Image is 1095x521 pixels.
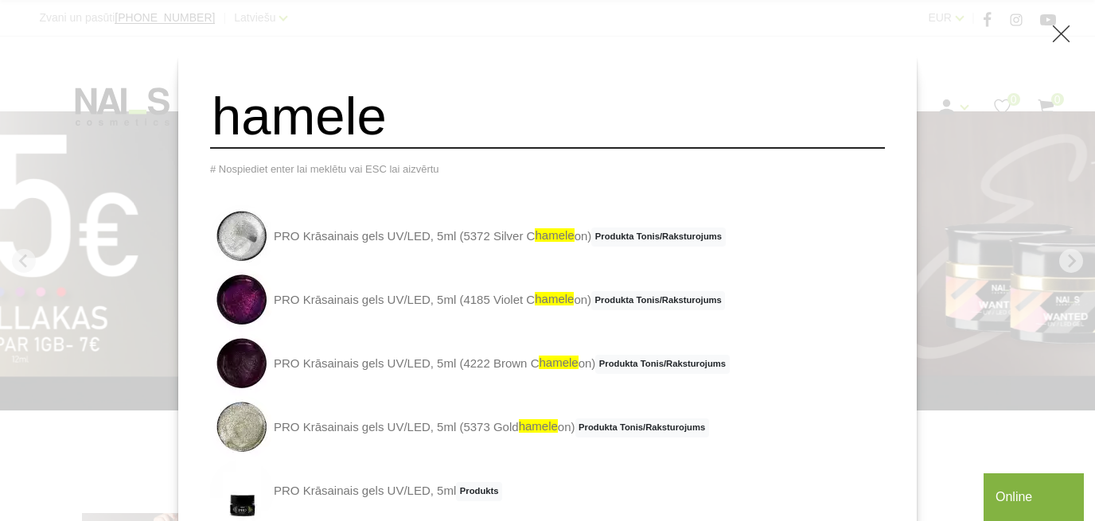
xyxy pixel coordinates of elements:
[210,163,439,175] span: # Nospiediet enter lai meklētu vai ESC lai aizvērtu
[210,205,726,269] a: PRO Krāsainais gels UV/LED, 5ml (5372 Silver Chameleon)Produkta Tonis/Raksturojums
[210,269,274,332] img: Augstas kvalitātes krāsainie geli ar 4D pigmentu un piesātinātu toni. Dod iespēju zīmēt smalkas l...
[210,396,709,460] a: PRO Krāsainais gels UV/LED, 5ml (5373 Goldhameleon)Produkta Tonis/Raksturojums
[984,470,1087,521] iframe: chat widget
[575,418,709,437] span: Produkta Tonis/Raksturojums
[535,292,574,305] span: hamele
[535,228,574,242] span: hamele
[519,419,558,433] span: hamele
[595,355,729,374] span: Produkta Tonis/Raksturojums
[210,84,885,149] input: Meklēt produktus ...
[210,269,725,332] a: PRO Krāsainais gels UV/LED, 5ml (4185 Violet Chameleon)Produkta Tonis/Raksturojums
[210,396,274,460] img: Augstas kvalitātes krāsainie geli ar 4D pigmentu un piesātinātu toni. Dod iespēju zīmēt smalkas l...
[456,482,502,501] span: Produkts
[539,356,578,369] span: hamele
[210,332,274,396] img: Augstas kvalitātes krāsainie geli ar 4D pigmentu un piesātinātu toni. Dod iespēju zīmēt smalkas l...
[210,205,274,269] img: Augstas kvalitātes krāsainie geli ar 4D pigmentu un piesātinātu toni. Dod iespēju zīmēt smalkas l...
[210,332,730,396] a: PRO Krāsainais gels UV/LED, 5ml (4222 Brown Chameleon)Produkta Tonis/Raksturojums
[591,227,725,247] span: Produkta Tonis/Raksturojums
[591,291,725,310] span: Produkta Tonis/Raksturojums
